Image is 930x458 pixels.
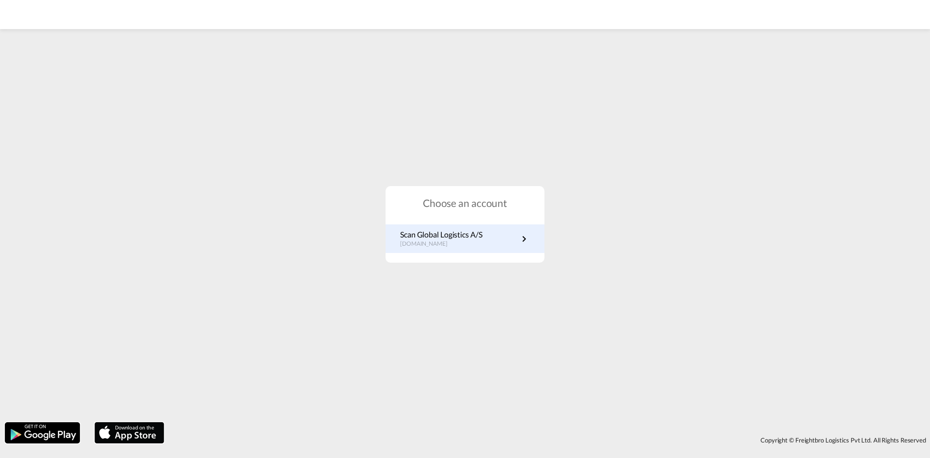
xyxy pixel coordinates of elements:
[400,229,482,240] p: Scan Global Logistics A/S
[518,233,530,245] md-icon: icon-chevron-right
[93,421,165,444] img: apple.png
[400,229,530,248] a: Scan Global Logistics A/S[DOMAIN_NAME]
[400,240,482,248] p: [DOMAIN_NAME]
[169,432,930,448] div: Copyright © Freightbro Logistics Pvt Ltd. All Rights Reserved
[4,421,81,444] img: google.png
[386,196,544,210] h1: Choose an account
